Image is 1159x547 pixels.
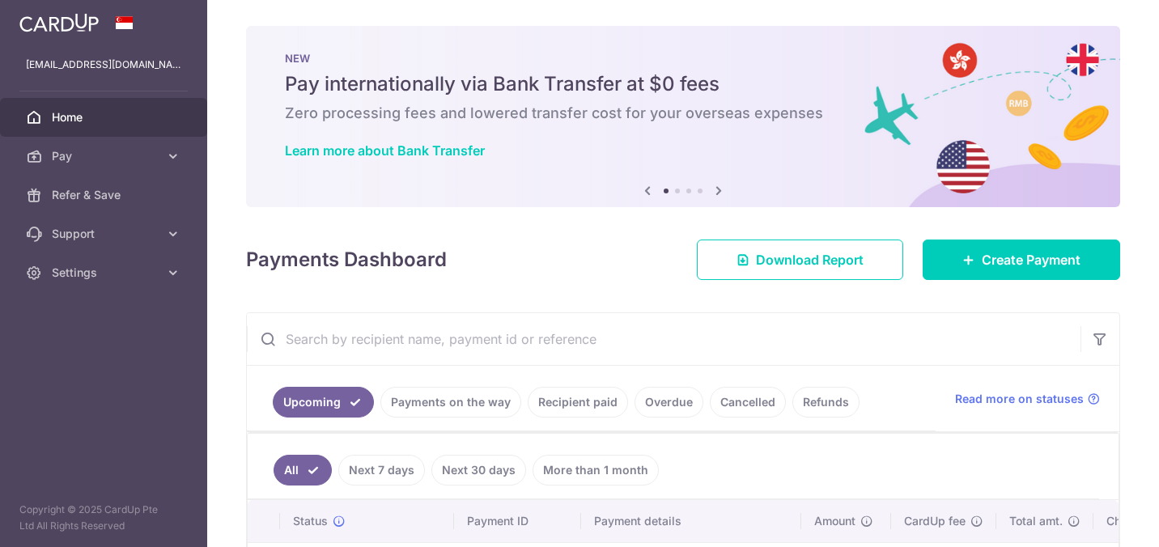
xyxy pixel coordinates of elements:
a: Learn more about Bank Transfer [285,142,485,159]
a: Next 30 days [431,455,526,486]
a: Refunds [792,387,860,418]
span: Total amt. [1009,513,1063,529]
span: Pay [52,148,159,164]
p: [EMAIL_ADDRESS][DOMAIN_NAME] [26,57,181,73]
h4: Payments Dashboard [246,245,447,274]
span: Amount [814,513,855,529]
img: Bank transfer banner [246,26,1120,207]
a: Overdue [635,387,703,418]
a: Read more on statuses [955,391,1100,407]
span: Home [52,109,159,125]
a: All [274,455,332,486]
span: Settings [52,265,159,281]
a: More than 1 month [533,455,659,486]
h6: Zero processing fees and lowered transfer cost for your overseas expenses [285,104,1081,123]
a: Download Report [697,240,903,280]
a: Create Payment [923,240,1120,280]
img: CardUp [19,13,99,32]
h5: Pay internationally via Bank Transfer at $0 fees [285,71,1081,97]
a: Cancelled [710,387,786,418]
a: Upcoming [273,387,374,418]
th: Payment details [581,500,801,542]
iframe: Opens a widget where you can find more information [1055,498,1143,539]
span: Read more on statuses [955,391,1084,407]
a: Next 7 days [338,455,425,486]
p: NEW [285,52,1081,65]
span: Download Report [756,250,864,269]
a: Payments on the way [380,387,521,418]
span: Support [52,226,159,242]
th: Payment ID [454,500,581,542]
span: CardUp fee [904,513,966,529]
span: Create Payment [982,250,1080,269]
span: Status [293,513,328,529]
input: Search by recipient name, payment id or reference [247,313,1080,365]
a: Recipient paid [528,387,628,418]
span: Refer & Save [52,187,159,203]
